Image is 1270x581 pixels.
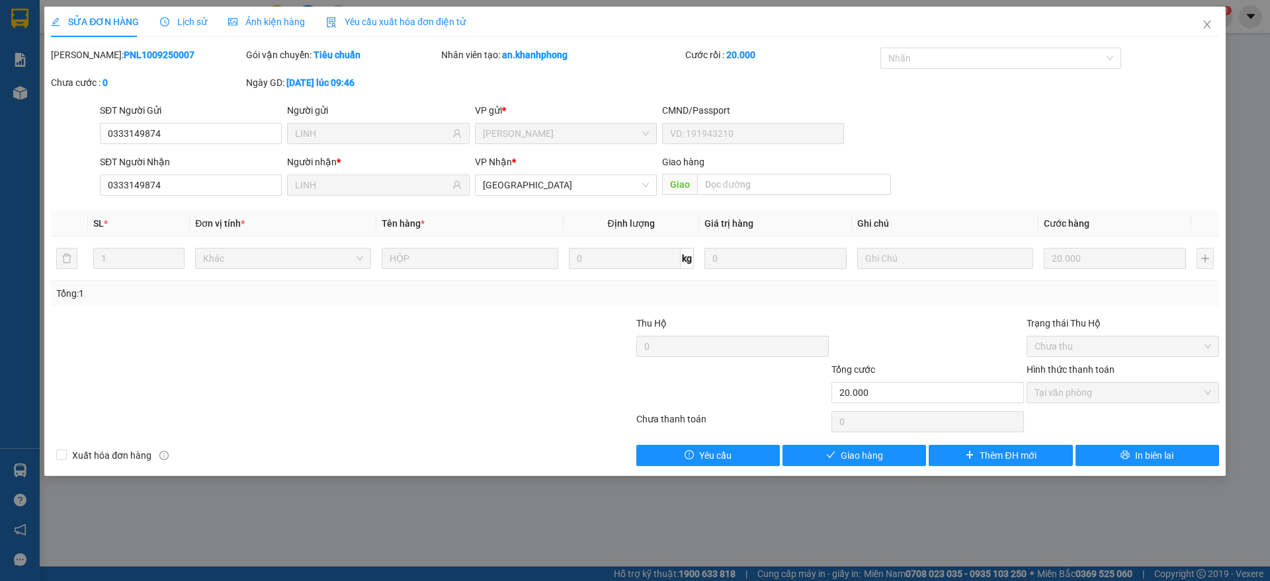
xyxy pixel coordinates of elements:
[1189,7,1226,44] button: Close
[56,286,490,301] div: Tổng: 1
[831,364,875,375] span: Tổng cước
[100,155,282,169] div: SĐT Người Nhận
[111,50,182,61] b: [DOMAIN_NAME]
[608,218,655,229] span: Định lượng
[635,412,830,435] div: Chưa thanh toán
[100,103,282,118] div: SĐT Người Gửi
[326,17,466,27] span: Yêu cầu xuất hóa đơn điện tử
[841,448,883,463] span: Giao hàng
[662,103,844,118] div: CMND/Passport
[51,75,243,90] div: Chưa cước :
[685,48,878,62] div: Cước rồi :
[1035,383,1211,403] span: Tại văn phòng
[103,77,108,88] b: 0
[203,249,363,268] span: Khác
[636,318,667,329] span: Thu Hộ
[246,75,439,90] div: Ngày GD:
[636,445,780,466] button: exclamation-circleYêu cầu
[929,445,1072,466] button: plusThêm ĐH mới
[195,218,245,229] span: Đơn vị tính
[441,48,683,62] div: Nhân viên tạo:
[1035,336,1211,356] span: Chưa thu
[662,157,704,167] span: Giao hàng
[17,17,83,83] img: logo.jpg
[286,77,355,88] b: [DATE] lúc 09:46
[1027,364,1115,375] label: Hình thức thanh toán
[1135,448,1173,463] span: In biên lai
[1202,19,1212,30] span: close
[314,50,360,60] b: Tiêu chuẩn
[287,103,469,118] div: Người gửi
[662,174,697,195] span: Giao
[1044,248,1186,269] input: 0
[295,126,449,141] input: Tên người gửi
[857,248,1033,269] input: Ghi Chú
[124,50,194,60] b: PNL1009250007
[980,448,1036,463] span: Thêm ĐH mới
[17,85,75,147] b: [PERSON_NAME]
[326,17,337,28] img: icon
[826,450,835,461] span: check
[681,248,694,269] span: kg
[246,48,439,62] div: Gói vận chuyển:
[1076,445,1219,466] button: printerIn biên lai
[51,17,139,27] span: SỬA ĐƠN HÀNG
[699,448,732,463] span: Yêu cầu
[228,17,305,27] span: Ảnh kiện hàng
[85,19,127,104] b: BIÊN NHẬN GỬI HÀNG
[1121,450,1130,461] span: printer
[228,17,237,26] span: picture
[783,445,926,466] button: checkGiao hàng
[144,17,175,48] img: logo.jpg
[1044,218,1089,229] span: Cước hàng
[726,50,755,60] b: 20.000
[452,129,462,138] span: user
[382,218,425,229] span: Tên hàng
[704,248,847,269] input: 0
[852,211,1038,237] th: Ghi chú
[160,17,207,27] span: Lịch sử
[685,450,694,461] span: exclamation-circle
[287,155,469,169] div: Người nhận
[452,180,462,190] span: user
[697,174,891,195] input: Dọc đường
[51,17,60,26] span: edit
[382,248,558,269] input: VD: Bàn, Ghế
[51,48,243,62] div: [PERSON_NAME]:
[483,175,649,195] span: Nha Trang
[483,124,649,143] span: Phạm Ngũ Lão
[111,63,182,79] li: (c) 2017
[1027,316,1219,330] div: Trạng thái Thu Hộ
[1197,248,1214,269] button: plus
[160,17,169,26] span: clock-circle
[67,448,157,463] span: Xuất hóa đơn hàng
[159,451,169,460] span: info-circle
[93,218,104,229] span: SL
[475,103,657,118] div: VP gửi
[295,178,449,192] input: Tên người nhận
[662,123,844,144] input: VD: 191943210
[965,450,974,461] span: plus
[475,157,512,167] span: VP Nhận
[502,50,568,60] b: an.khanhphong
[704,218,753,229] span: Giá trị hàng
[56,248,77,269] button: delete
